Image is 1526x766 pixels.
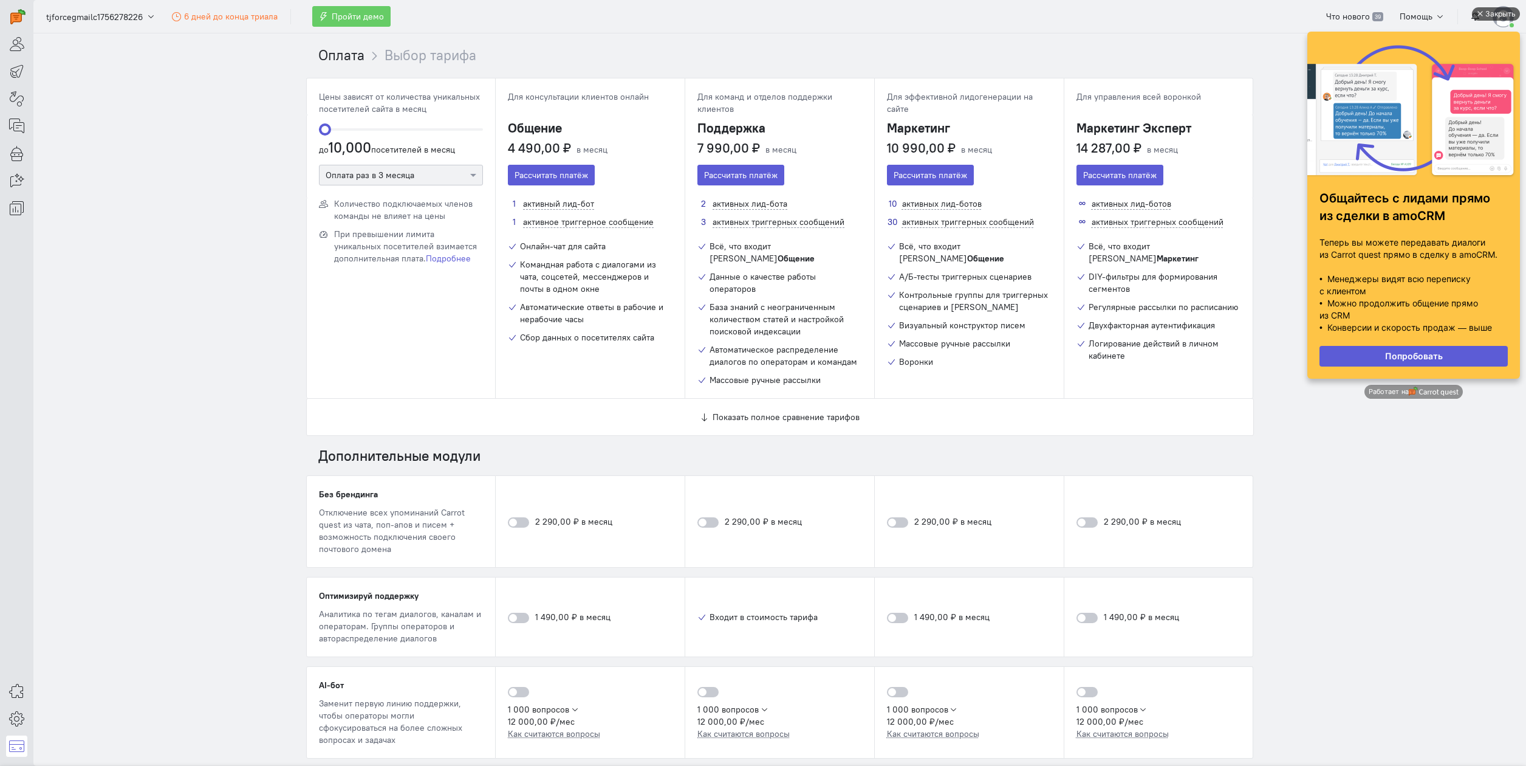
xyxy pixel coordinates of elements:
span: активных лид-бота [713,198,787,210]
div: 12 000,00 ₽/мес [697,716,790,728]
div: 12 000,00 ₽/мес [508,716,600,728]
a: Оплата [318,46,364,64]
div: Массовые ручные рассылки [710,374,821,386]
div: Всё, что входит [PERSON_NAME] [899,240,1052,264]
div: 2 290,00 ₽ в месяц [1064,476,1253,567]
div: Мы используем cookies для улучшения работы сайта, анализа трафика и персонализации. Используя сай... [435,13,1014,34]
div: Онлайн-чат для сайта [520,240,606,252]
button: Рассчитать платёж [697,165,784,185]
span: Как считаются вопросы [1076,728,1169,739]
button: 1 000 вопросов [508,703,580,716]
button: 1 000 вопросов [887,703,959,716]
img: logo [108,387,157,397]
b: Общение [967,253,1004,264]
span: в месяц [765,144,796,155]
button: Рассчитать платёж [508,165,595,185]
div: 12 000,00 ₽/мес [1076,716,1169,728]
span: Показать полное сравнение тарифов [713,412,860,423]
div: Оптимизируй поддержку [319,590,484,602]
div: Двухфакторная аутентификация [1089,319,1215,331]
p: • Менеджеры видят всю переписку [18,273,207,285]
span: активный лид-бот [523,198,594,210]
div: Цены зависят от количества уникальных посетителей сайта в месяц [319,91,484,115]
strong: из сделки в amoCRM [18,209,144,223]
span: Я согласен [1039,18,1079,30]
span: При превышении лимита уникальных посетителей взимается дополнительная плата. [334,228,484,264]
ngx-slider: ngx-slider [319,128,484,131]
div: Всё, что входит [PERSON_NAME] [710,240,862,264]
a: Подробнее [426,253,471,264]
div: Всё, что входит [PERSON_NAME] [1089,240,1241,264]
li: Выбор тарифа [364,46,476,66]
span: Как считаются вопросы [887,728,979,739]
span: Для управления всей воронкой [1076,91,1201,102]
span: ngx-slider [319,123,331,136]
div: 12 000,00 ₽/мес [887,716,979,728]
span: в месяц [577,144,607,155]
div: Воронки [899,356,933,368]
button: Рассчитать платёж [1076,165,1163,185]
span: Количество подключаемых членов команды не влияет на цены [334,198,484,222]
div: Сбор данных о посетителях сайта [520,331,654,343]
span: 30 [887,216,899,228]
strong: Общайтесь с лидами [18,191,147,205]
button: Показать полное сравнение тарифов [700,411,860,423]
span: ∞ [1076,198,1089,210]
a: Попробовать [18,346,207,367]
h3: 14 287,00 ₽ [1076,140,1141,156]
h3: Общение [508,121,562,135]
p: из CRM [18,309,207,322]
div: Данные о качестве работы операторов [710,271,862,295]
p: • Можно продолжить общение прямо [18,297,207,309]
h2: Дополнительные модули [318,448,1254,463]
div: Массовые ручные рассылки [899,337,1010,350]
div: 1 490,00 ₽ в месяц [875,578,1064,657]
div: DIY-фильтры для формирования сегментов [1089,271,1241,295]
button: Пройти демо [312,6,391,27]
p: Теперь вы можете передавать диалоги из Carrot quest прямо в сделку в amoCRM. [18,236,207,261]
button: 1 000 вопросов [1076,703,1148,716]
h3: Маркетинг Эксперт [1076,121,1191,135]
div: А/Б-тесты триггерных сценариев [899,271,1032,283]
button: tjforcegmailc1756278226 [39,5,162,27]
h3: 7 990,00 ₽ [697,140,760,156]
div: Логирование действий в личном кабинете [1089,337,1241,362]
b: 10,000 [329,139,371,156]
span: 6 дней до конца триала [184,11,278,22]
button: Рассчитать платёж [887,165,974,185]
div: 2 290,00 ₽ в месяц [685,476,874,567]
nav: breadcrumb [306,33,1254,78]
div: Контрольные группы для триггерных сценариев и [PERSON_NAME] [899,289,1052,313]
div: Заменит первую линию поддержки, чтобы операторы могли сфокусироваться на более сложных вопросах и... [319,697,484,746]
span: Как считаются вопросы [508,728,600,739]
h3: Маркетинг [887,121,950,135]
span: Для команд и отделов поддержки клиентов [697,91,832,114]
a: здесь [970,24,991,33]
div: Без брендинга [319,488,484,500]
h3: Поддержка [697,121,765,135]
strong: прямо [151,191,189,205]
span: активных триггерных сообщений [902,216,1034,228]
span: 10 [887,198,899,210]
b: Маркетинг [1157,253,1199,264]
span: активных триггерных сообщений [1092,216,1223,228]
div: Закрыть [184,7,214,21]
div: Отключение всех упоминаний Carrot quest из чата, поп-апов и писем + возможность подключения своег... [319,506,484,555]
button: Я согласен [1028,12,1089,36]
span: активных лид-ботов [902,198,982,210]
span: tjforcegmailc1756278226 [46,11,143,23]
button: 1 000 вопросов [697,703,769,716]
img: carrot-quest.svg [10,9,26,24]
div: AI-бот [319,679,484,691]
span: активных триггерных сообщений [713,216,844,228]
span: активных лид-ботов [1092,198,1171,210]
div: 1 490,00 ₽ в месяц [1064,578,1253,657]
span: 2 [697,198,710,210]
div: Регулярные рассылки по расписанию [1089,301,1238,313]
h3: 10 990,00 ₽ [887,140,956,156]
p: с клиентом [18,285,207,297]
div: 1 490,00 ₽ в месяц [496,578,685,657]
div: 2 290,00 ₽ в месяц [875,476,1064,567]
span: активное триггерное сообщение [523,216,654,228]
div: Командная работа с диалогами из чата, соцсетей, мессенджеров и почты в одном окне [520,258,672,295]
